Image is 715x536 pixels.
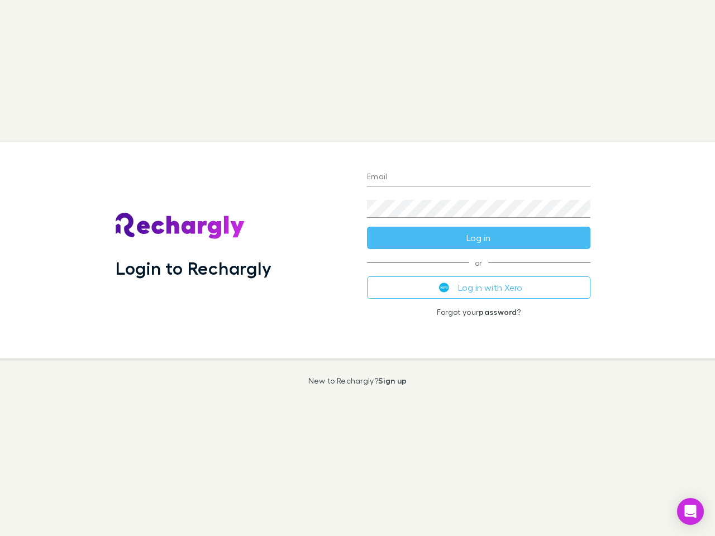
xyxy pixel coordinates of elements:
div: Open Intercom Messenger [677,498,704,525]
img: Xero's logo [439,283,449,293]
button: Log in [367,227,590,249]
a: password [479,307,517,317]
p: New to Rechargly? [308,376,407,385]
img: Rechargly's Logo [116,213,245,240]
p: Forgot your ? [367,308,590,317]
button: Log in with Xero [367,276,590,299]
a: Sign up [378,376,407,385]
h1: Login to Rechargly [116,257,271,279]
